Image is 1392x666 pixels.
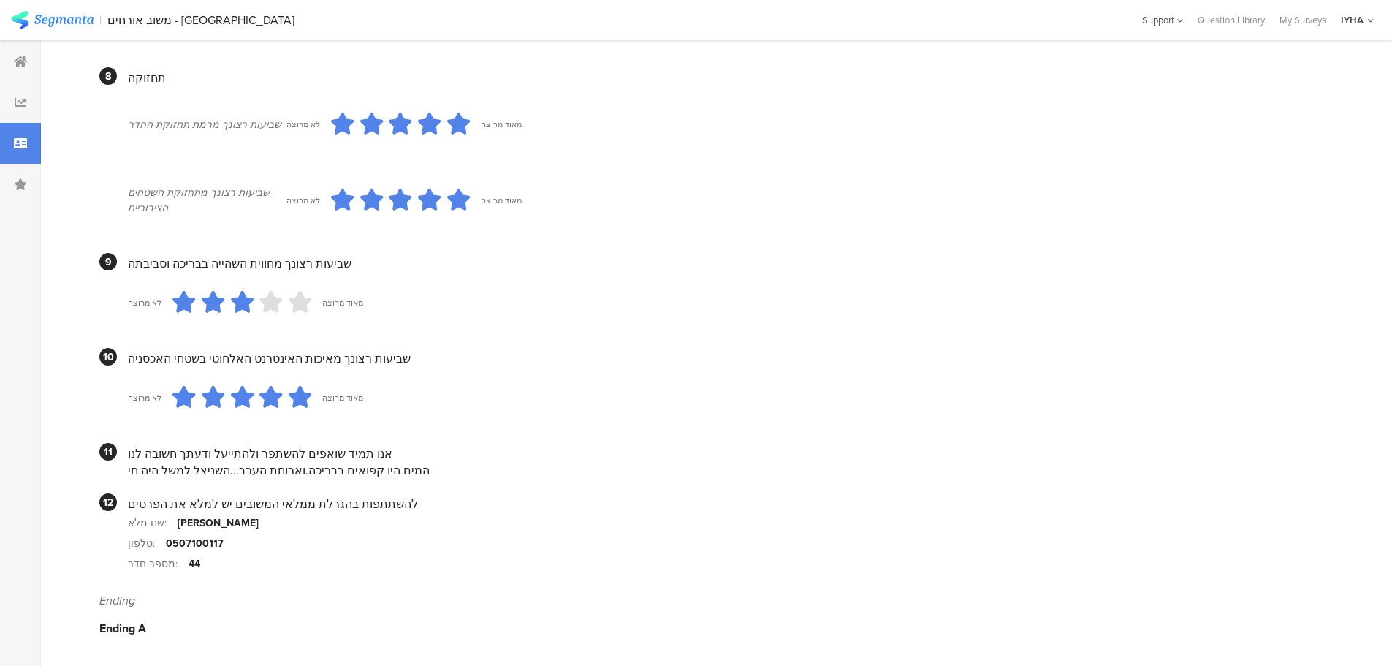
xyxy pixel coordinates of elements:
[1190,13,1272,27] a: Question Library
[128,392,161,404] div: לא מרוצה
[99,592,1323,609] div: Ending
[1341,13,1364,27] div: IYHA
[99,67,117,85] div: 8
[166,536,224,551] div: 0507100117
[322,392,363,404] div: מאוד מרוצה
[128,536,166,551] div: טלפון:
[99,443,117,461] div: 11
[99,12,102,29] div: |
[178,515,259,531] div: [PERSON_NAME]
[128,515,178,531] div: שם מלא:
[99,493,117,511] div: 12
[286,194,320,206] div: לא מרוצה
[128,462,1323,479] div: המים היו קפואים בבריכה.וארוחת הערב...השניצל למשל היה חי
[128,496,1323,512] div: להשתתפות בהגרלת ממלאי המשובים יש למלא את הפרטים
[107,13,294,27] div: משוב אורחים - [GEOGRAPHIC_DATA]
[1272,13,1334,27] a: My Surveys
[128,255,1323,272] div: שביעות רצונך מחווית השהייה בבריכה וסביבתה
[128,445,1323,462] div: אנו תמיד שואפים להשתפר ולהתייעל ודעתך חשובה לנו
[99,348,117,366] div: 10
[11,11,94,29] img: segmanta logo
[1142,9,1183,31] div: Support
[128,556,189,572] div: מספר חדר:
[99,620,1323,637] div: Ending A
[128,185,286,216] div: שביעות רצונך מתחזוקת השטחים הציבוריים
[481,118,522,130] div: מאוד מרוצה
[128,350,1323,367] div: שביעות רצונך מאיכות האינטרנט האלחוטי בשטחי האכסניה
[481,194,522,206] div: מאוד מרוצה
[128,117,286,132] div: שביעות רצונך מרמת תחזוקת החדר
[286,118,320,130] div: לא מרוצה
[128,69,1323,86] div: תחזוקה
[99,253,117,270] div: 9
[128,297,161,309] div: לא מרוצה
[322,297,363,309] div: מאוד מרוצה
[189,556,200,572] div: 44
